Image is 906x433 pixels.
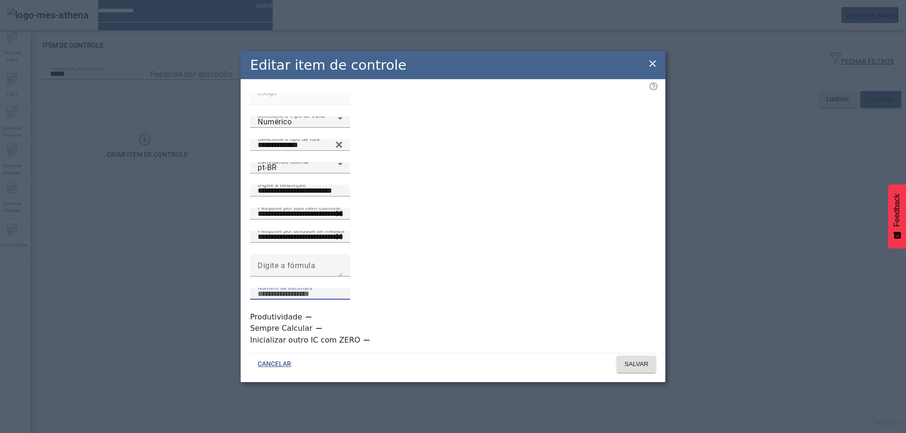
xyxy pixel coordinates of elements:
span: CANCELAR [258,359,291,369]
mat-label: Selecione o tipo de lote [258,136,319,142]
mat-label: Código [258,90,277,97]
span: pt-BR [258,163,277,172]
input: Number [258,208,343,220]
input: Number [258,139,343,151]
mat-label: Pesquise por tipo item controle [258,204,340,211]
button: SALVAR [617,356,656,373]
h2: Editar item de controle [250,55,406,75]
label: Produtividade [250,311,304,323]
button: CANCELAR [250,356,299,373]
button: Feedback - Mostrar pesquisa [888,184,906,248]
mat-label: Pesquise por unidade de medida [258,228,344,234]
span: Feedback [893,194,901,227]
mat-label: Número de decimais [258,285,312,291]
input: Number [258,231,343,243]
span: Numérico [258,117,292,126]
label: Inicializar outro IC com ZERO [250,335,362,346]
mat-label: Digite a descrição [258,181,305,188]
mat-label: Digite a fórmula [258,261,315,270]
label: Sempre Calcular [250,323,314,334]
span: SALVAR [624,359,648,369]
